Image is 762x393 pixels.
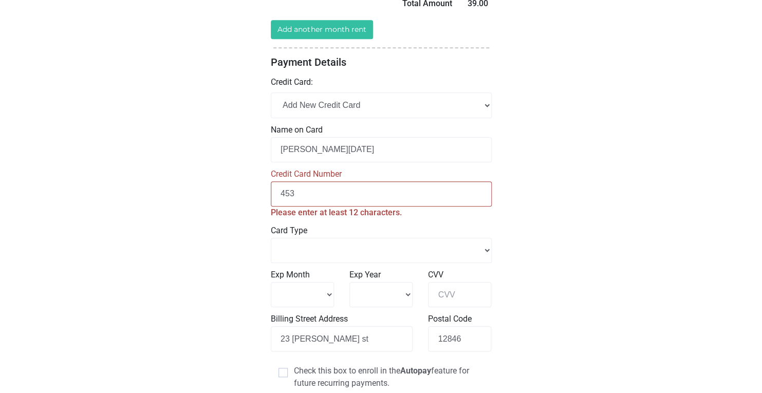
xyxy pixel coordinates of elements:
[349,269,413,281] label: Exp Year
[271,168,492,180] label: Credit Card Number
[278,365,484,389] label: Check this box to enroll in the feature for future recurring payments.
[428,282,491,307] input: CVV
[271,181,492,207] input: Card number
[271,20,374,39] a: Add another month rent
[271,124,492,136] label: Name on Card
[271,224,492,237] label: Card Type
[271,208,402,217] span: Please enter at least 12 characters.
[271,313,413,325] label: Billing Street Address
[271,56,492,68] h5: Payment Details
[428,313,491,325] label: Postal Code
[428,269,491,281] label: CVV
[400,366,431,376] strong: Autopay
[271,269,334,281] label: Exp Month
[271,137,492,162] input: Name on card
[271,76,313,88] label: Credit Card:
